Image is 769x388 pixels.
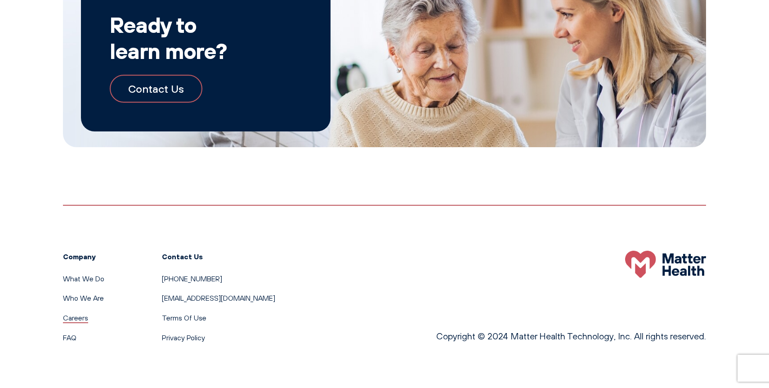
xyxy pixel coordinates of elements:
[63,333,76,342] a: FAQ
[162,251,275,262] h3: Contact Us
[162,274,222,283] a: [PHONE_NUMBER]
[63,293,104,302] a: Who We Are
[162,333,205,342] a: Privacy Policy
[162,293,275,302] a: [EMAIL_ADDRESS][DOMAIN_NAME]
[63,274,104,283] a: What We Do
[110,12,302,63] h2: Ready to learn more?
[63,251,104,262] h3: Company
[162,313,206,322] a: Terms Of Use
[110,75,202,103] a: Contact Us
[436,329,706,343] p: Copyright © 2024 Matter Health Technology, Inc. All rights reserved.
[63,313,88,322] a: Careers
